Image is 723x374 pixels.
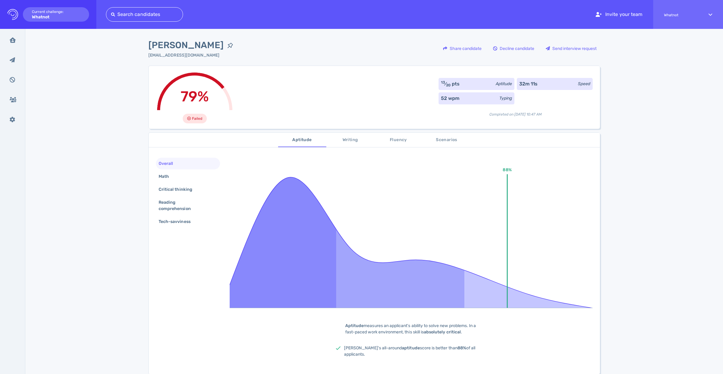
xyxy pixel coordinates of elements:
[378,136,419,144] span: Fluency
[519,80,538,88] div: 32m 11s
[439,107,593,117] div: Completed on [DATE] 10:47 AM
[490,41,538,56] button: Decline candidate
[148,52,237,58] div: Click to copy the email address
[446,83,451,87] sub: 20
[496,81,512,87] div: Aptitude
[441,80,460,88] div: ⁄ pts
[503,167,511,172] text: 88%
[578,81,590,87] div: Speed
[344,345,475,357] span: [PERSON_NAME]'s all-around score is better than of all applicants.
[157,172,176,181] div: Math
[148,39,224,52] span: [PERSON_NAME]
[441,95,459,102] div: 52 wpm
[542,41,600,56] button: Send interview request
[157,217,198,226] div: Tech-savviness
[282,136,323,144] span: Aptitude
[402,345,420,351] b: aptitude
[345,323,364,328] b: Aptitude
[499,95,512,101] div: Typing
[543,42,600,55] div: Send interview request
[181,88,209,105] span: 79%
[441,80,445,85] sup: 13
[157,198,214,213] div: Reading comprehension
[336,323,486,335] div: measures an applicant's ability to solve new problems. In a fast-paced work environment, this ski...
[426,136,467,144] span: Scenarios
[192,115,202,122] span: Failed
[440,41,485,56] button: Share candidate
[458,345,466,351] b: 88%
[664,13,698,17] span: Whatnot
[157,185,200,194] div: Critical thinking
[440,42,485,55] div: Share candidate
[157,159,180,168] div: Overall
[424,329,461,335] b: absolutely critical
[490,42,537,55] div: Decline candidate
[330,136,371,144] span: Writing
